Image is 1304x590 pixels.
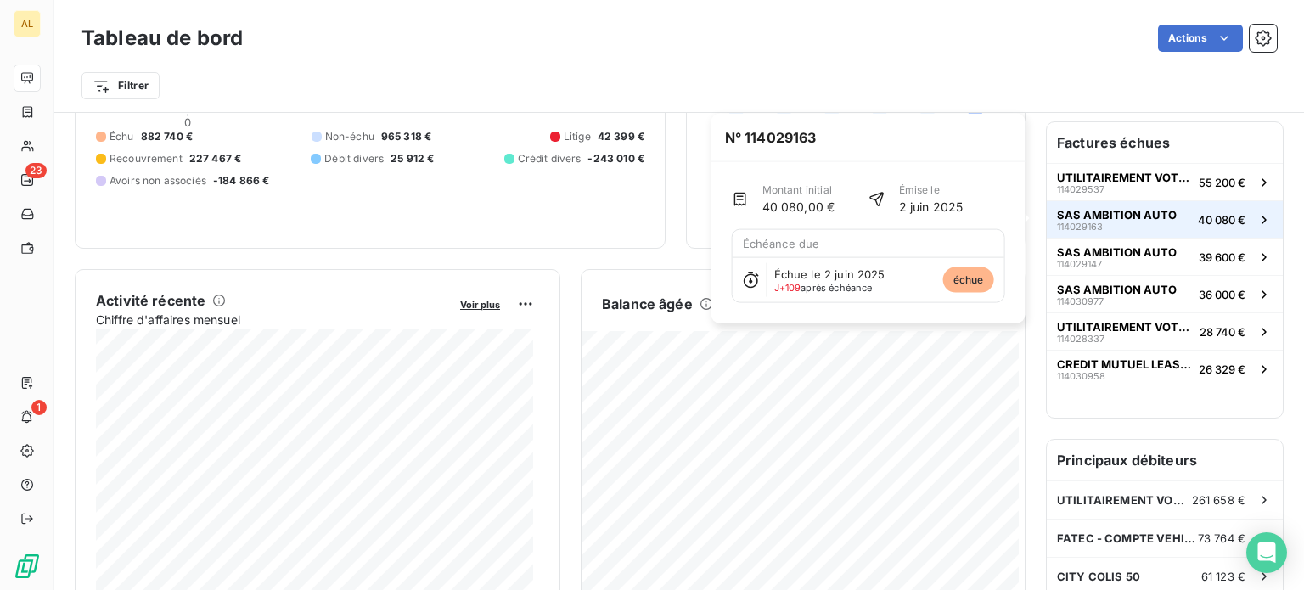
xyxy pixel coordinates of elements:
[1200,325,1245,339] span: 28 740 €
[381,129,431,144] span: 965 318 €
[1047,350,1283,387] button: CREDIT MUTUEL LEASING11403095826 329 €
[1199,362,1245,376] span: 26 329 €
[1199,250,1245,264] span: 39 600 €
[1057,371,1105,381] span: 114030958
[455,296,505,312] button: Voir plus
[1057,296,1104,306] span: 114030977
[518,151,582,166] span: Crédit divers
[460,299,500,311] span: Voir plus
[1246,532,1287,573] div: Open Intercom Messenger
[943,267,994,293] span: échue
[1057,171,1192,184] span: UTILITAIREMENT VOTRE SARL
[564,129,591,144] span: Litige
[325,129,374,144] span: Non-échu
[602,294,693,314] h6: Balance âgée
[774,282,801,294] span: J+109
[96,311,448,329] span: Chiffre d'affaires mensuel
[587,151,644,166] span: -243 010 €
[1057,222,1103,232] span: 114029163
[189,151,241,166] span: 227 467 €
[774,267,885,281] span: Échue le 2 juin 2025
[711,114,830,161] span: N° 114029163
[1047,312,1283,350] button: UTILITAIREMENT VOTRE SARL11402833728 740 €
[1047,440,1283,480] h6: Principaux débiteurs
[1201,570,1245,583] span: 61 123 €
[774,283,873,293] span: après échéance
[1199,288,1245,301] span: 36 000 €
[762,198,835,216] span: 40 080,00 €
[1057,320,1193,334] span: UTILITAIREMENT VOTRE SARL
[598,129,644,144] span: 42 399 €
[1158,25,1243,52] button: Actions
[1047,238,1283,275] button: SAS AMBITION AUTO11402914739 600 €
[141,129,193,144] span: 882 740 €
[14,10,41,37] div: AL
[899,183,964,198] span: Émise le
[899,198,964,216] span: 2 juin 2025
[1199,176,1245,189] span: 55 200 €
[96,290,205,311] h6: Activité récente
[743,237,820,250] span: Échéance due
[1047,163,1283,200] button: UTILITAIREMENT VOTRE SARL11402953755 200 €
[184,115,191,129] span: 0
[762,183,835,198] span: Montant initial
[81,23,243,53] h3: Tableau de bord
[1057,283,1177,296] span: SAS AMBITION AUTO
[31,400,47,415] span: 1
[1057,259,1102,269] span: 114029147
[110,151,183,166] span: Recouvrement
[25,163,47,178] span: 23
[1192,493,1245,507] span: 261 658 €
[1057,334,1104,344] span: 114028337
[14,553,41,580] img: Logo LeanPay
[391,151,434,166] span: 25 912 €
[81,72,160,99] button: Filtrer
[324,151,384,166] span: Débit divers
[1057,184,1104,194] span: 114029537
[110,129,134,144] span: Échu
[1047,275,1283,312] button: SAS AMBITION AUTO11403097736 000 €
[1047,200,1283,238] button: SAS AMBITION AUTO11402916340 080 €
[1047,122,1283,163] h6: Factures échues
[1057,493,1192,507] span: UTILITAIREMENT VOTRE SARL
[213,173,270,188] span: -184 866 €
[1057,245,1177,259] span: SAS AMBITION AUTO
[110,173,206,188] span: Avoirs non associés
[1057,531,1198,545] span: FATEC - COMPTE VEHIPOSTE
[1198,531,1245,545] span: 73 764 €
[1057,357,1192,371] span: CREDIT MUTUEL LEASING
[1057,208,1177,222] span: SAS AMBITION AUTO
[1198,213,1245,227] span: 40 080 €
[1057,570,1140,583] span: CITY COLIS 50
